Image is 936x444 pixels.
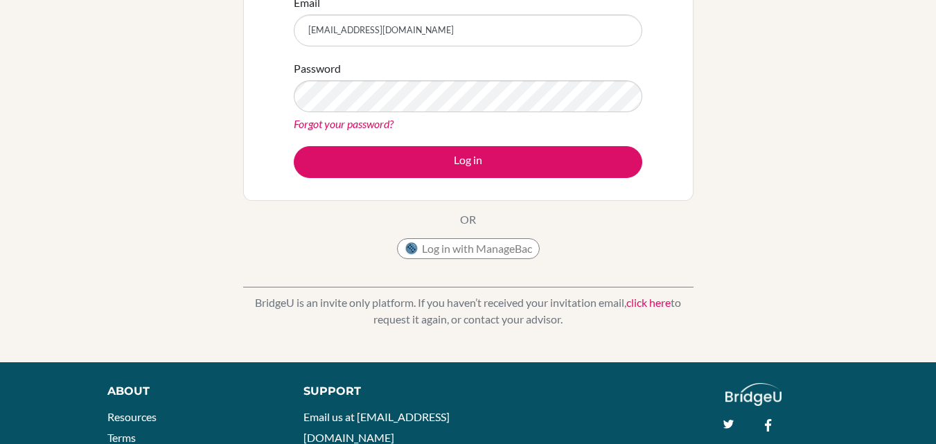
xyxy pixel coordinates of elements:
img: logo_white@2x-f4f0deed5e89b7ecb1c2cc34c3e3d731f90f0f143d5ea2071677605dd97b5244.png [725,383,782,406]
div: About [107,383,272,400]
label: Password [294,60,341,77]
a: Email us at [EMAIL_ADDRESS][DOMAIN_NAME] [303,410,450,444]
button: Log in [294,146,642,178]
a: Terms [107,431,136,444]
button: Log in with ManageBac [397,238,540,259]
p: OR [460,211,476,228]
a: Forgot your password? [294,117,394,130]
a: Resources [107,410,157,423]
p: BridgeU is an invite only platform. If you haven’t received your invitation email, to request it ... [243,294,694,328]
div: Support [303,383,454,400]
a: click here [626,296,671,309]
